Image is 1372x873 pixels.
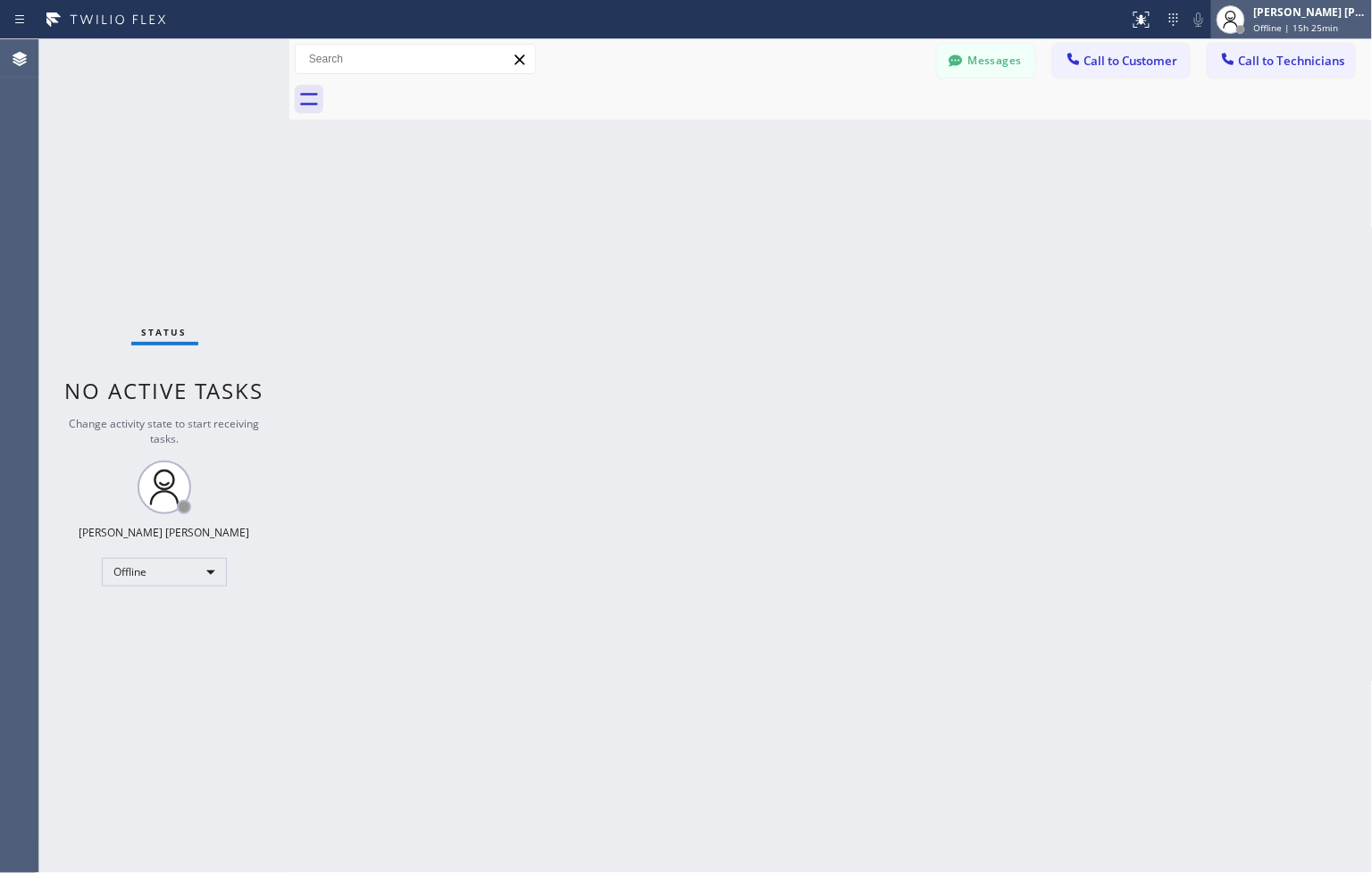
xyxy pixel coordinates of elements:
span: No active tasks [65,376,264,405]
span: Call to Technicians [1239,53,1345,69]
div: [PERSON_NAME] [PERSON_NAME] [79,525,250,540]
span: Call to Customer [1084,53,1178,69]
div: Offline [102,558,227,586]
button: Messages [937,44,1035,78]
span: Change activity state to start receiving tasks. [70,416,260,446]
span: Offline | 15h 25min [1254,21,1339,34]
div: [PERSON_NAME] [PERSON_NAME] [1254,4,1367,20]
input: Search [296,45,535,73]
button: Call to Customer [1053,44,1190,78]
button: Call to Technicians [1208,44,1355,78]
span: Status [142,326,188,338]
button: Mute [1186,7,1211,32]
